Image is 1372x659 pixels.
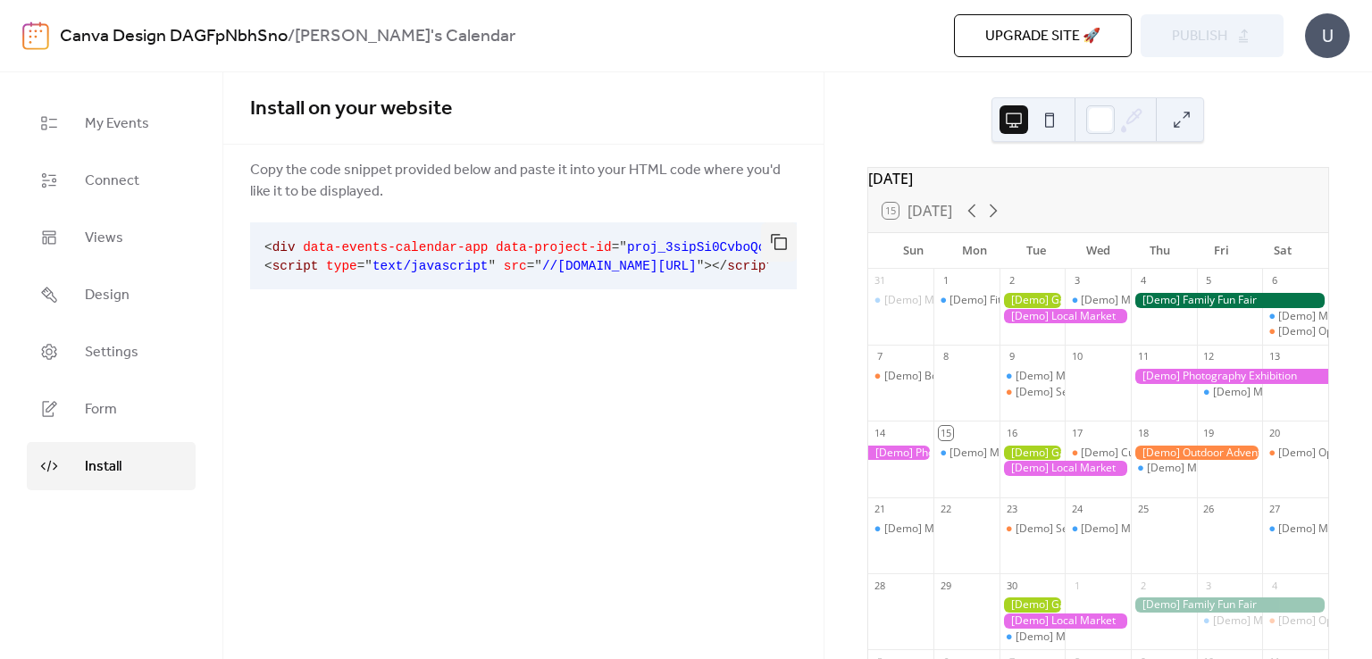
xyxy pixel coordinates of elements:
[704,259,712,273] span: >
[27,213,196,262] a: Views
[1131,369,1328,384] div: [Demo] Photography Exhibition
[1262,613,1328,629] div: [Demo] Open Mic Night
[22,21,49,50] img: logo
[1267,426,1281,439] div: 20
[264,259,272,273] span: <
[504,259,527,273] span: src
[1016,630,1151,645] div: [Demo] Morning Yoga Bliss
[1000,597,1066,613] div: [Demo] Gardening Workshop
[1202,426,1216,439] div: 19
[1067,233,1129,269] div: Wed
[612,240,620,254] span: =
[1070,503,1083,516] div: 24
[272,240,296,254] span: div
[939,350,952,363] div: 8
[1129,233,1191,269] div: Thu
[60,20,288,54] a: Canva Design DAGFpNbhSno
[85,228,123,249] span: Views
[250,89,452,129] span: Install on your website
[1016,385,1150,400] div: [Demo] Seniors' Social Tea
[939,503,952,516] div: 22
[272,259,319,273] span: script
[1000,293,1066,308] div: [Demo] Gardening Workshop
[372,259,489,273] span: text/javascript
[1267,503,1281,516] div: 27
[1202,503,1216,516] div: 26
[874,503,887,516] div: 21
[1136,426,1150,439] div: 18
[295,20,515,54] b: [PERSON_NAME]'s Calendar
[1016,369,1151,384] div: [Demo] Morning Yoga Bliss
[950,293,1078,308] div: [Demo] Fitness Bootcamp
[1065,521,1131,537] div: [Demo] Morning Yoga Bliss
[27,442,196,490] a: Install
[868,446,934,461] div: [Demo] Photography Exhibition
[85,399,117,421] span: Form
[1252,233,1314,269] div: Sat
[1070,579,1083,592] div: 1
[1000,446,1066,461] div: [Demo] Gardening Workshop
[1136,274,1150,288] div: 4
[85,285,130,306] span: Design
[1000,630,1066,645] div: [Demo] Morning Yoga Bliss
[1202,350,1216,363] div: 12
[1131,446,1262,461] div: [Demo] Outdoor Adventure Day
[85,171,139,192] span: Connect
[884,369,1027,384] div: [Demo] Book Club Gathering
[1197,613,1263,629] div: [Demo] Morning Yoga Bliss
[364,259,372,273] span: "
[85,456,121,478] span: Install
[1000,521,1066,537] div: [Demo] Seniors' Social Tea
[1000,385,1066,400] div: [Demo] Seniors' Social Tea
[874,579,887,592] div: 28
[27,271,196,319] a: Design
[27,156,196,204] a: Connect
[27,99,196,147] a: My Events
[712,259,727,273] span: </
[884,293,1020,308] div: [Demo] Morning Yoga Bliss
[619,240,627,254] span: "
[883,233,944,269] div: Sun
[357,259,365,273] span: =
[944,233,1006,269] div: Mon
[1131,461,1197,476] div: [Demo] Morning Yoga Bliss
[939,579,952,592] div: 29
[954,14,1132,57] button: Upgrade site 🚀
[1213,385,1349,400] div: [Demo] Morning Yoga Bliss
[1005,503,1018,516] div: 23
[534,259,542,273] span: "
[496,240,612,254] span: data-project-id
[1005,350,1018,363] div: 9
[1262,446,1328,461] div: [Demo] Open Mic Night
[326,259,357,273] span: type
[1070,426,1083,439] div: 17
[884,521,1020,537] div: [Demo] Morning Yoga Bliss
[1065,293,1131,308] div: [Demo] Morning Yoga Bliss
[527,259,535,273] span: =
[933,446,1000,461] div: [Demo] Morning Yoga Bliss
[1000,309,1131,324] div: [Demo] Local Market
[1000,461,1131,476] div: [Demo] Local Market
[1191,233,1252,269] div: Fri
[868,369,934,384] div: [Demo] Book Club Gathering
[874,350,887,363] div: 7
[1213,613,1349,629] div: [Demo] Morning Yoga Bliss
[1202,274,1216,288] div: 5
[727,259,774,273] span: script
[1197,385,1263,400] div: [Demo] Morning Yoga Bliss
[1070,350,1083,363] div: 10
[27,328,196,376] a: Settings
[874,274,887,288] div: 31
[288,20,295,54] b: /
[1305,13,1350,58] div: U
[1005,274,1018,288] div: 2
[1262,309,1328,324] div: [Demo] Morning Yoga Bliss
[1267,350,1281,363] div: 13
[985,26,1100,47] span: Upgrade site 🚀
[1131,293,1328,308] div: [Demo] Family Fun Fair
[1131,597,1328,613] div: [Demo] Family Fun Fair
[939,274,952,288] div: 1
[933,293,1000,308] div: [Demo] Fitness Bootcamp
[1136,503,1150,516] div: 25
[488,259,496,273] span: "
